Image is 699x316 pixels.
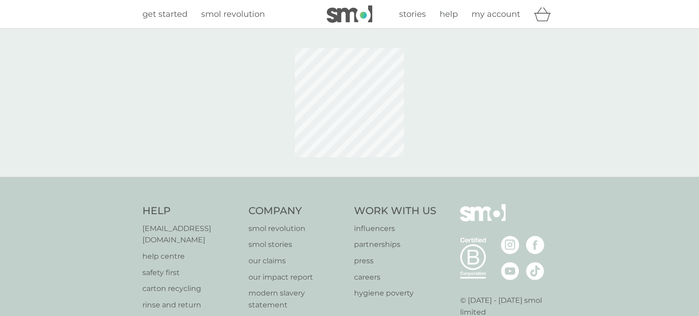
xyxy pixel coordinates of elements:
[201,9,265,19] span: smol revolution
[142,251,239,262] a: help centre
[354,239,436,251] a: partnerships
[526,262,544,280] img: visit the smol Tiktok page
[354,287,436,299] a: hygiene poverty
[534,5,557,23] div: basket
[201,8,265,21] a: smol revolution
[526,236,544,254] img: visit the smol Facebook page
[248,255,345,267] a: our claims
[142,8,187,21] a: get started
[248,287,345,311] a: modern slavery statement
[248,223,345,235] a: smol revolution
[142,267,239,279] a: safety first
[501,236,519,254] img: visit the smol Instagram page
[354,255,436,267] a: press
[142,9,187,19] span: get started
[471,9,520,19] span: my account
[142,223,239,246] a: [EMAIL_ADDRESS][DOMAIN_NAME]
[142,204,239,218] h4: Help
[354,204,436,218] h4: Work With Us
[440,9,458,19] span: help
[460,204,506,235] img: smol
[501,262,519,280] img: visit the smol Youtube page
[354,271,436,283] a: careers
[142,283,239,295] a: carton recycling
[248,204,345,218] h4: Company
[248,239,345,251] a: smol stories
[354,223,436,235] a: influencers
[248,271,345,283] a: our impact report
[440,8,458,21] a: help
[327,5,372,23] img: smol
[471,8,520,21] a: my account
[399,9,426,19] span: stories
[399,8,426,21] a: stories
[142,299,239,311] a: rinse and return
